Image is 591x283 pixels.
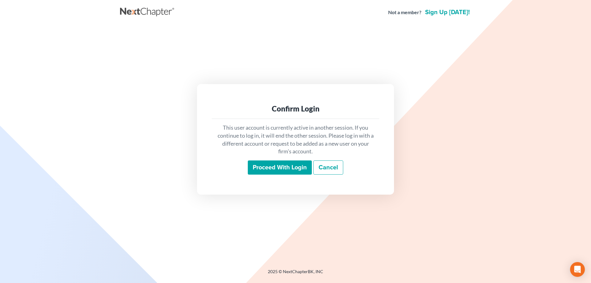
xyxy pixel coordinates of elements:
[217,104,374,114] div: Confirm Login
[120,269,471,280] div: 2025 © NextChapterBK, INC
[313,160,343,175] a: Cancel
[570,262,585,277] div: Open Intercom Messenger
[248,160,312,175] input: Proceed with login
[424,9,471,15] a: Sign up [DATE]!
[388,9,421,16] strong: Not a member?
[217,124,374,156] p: This user account is currently active in another session. If you continue to log in, it will end ...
